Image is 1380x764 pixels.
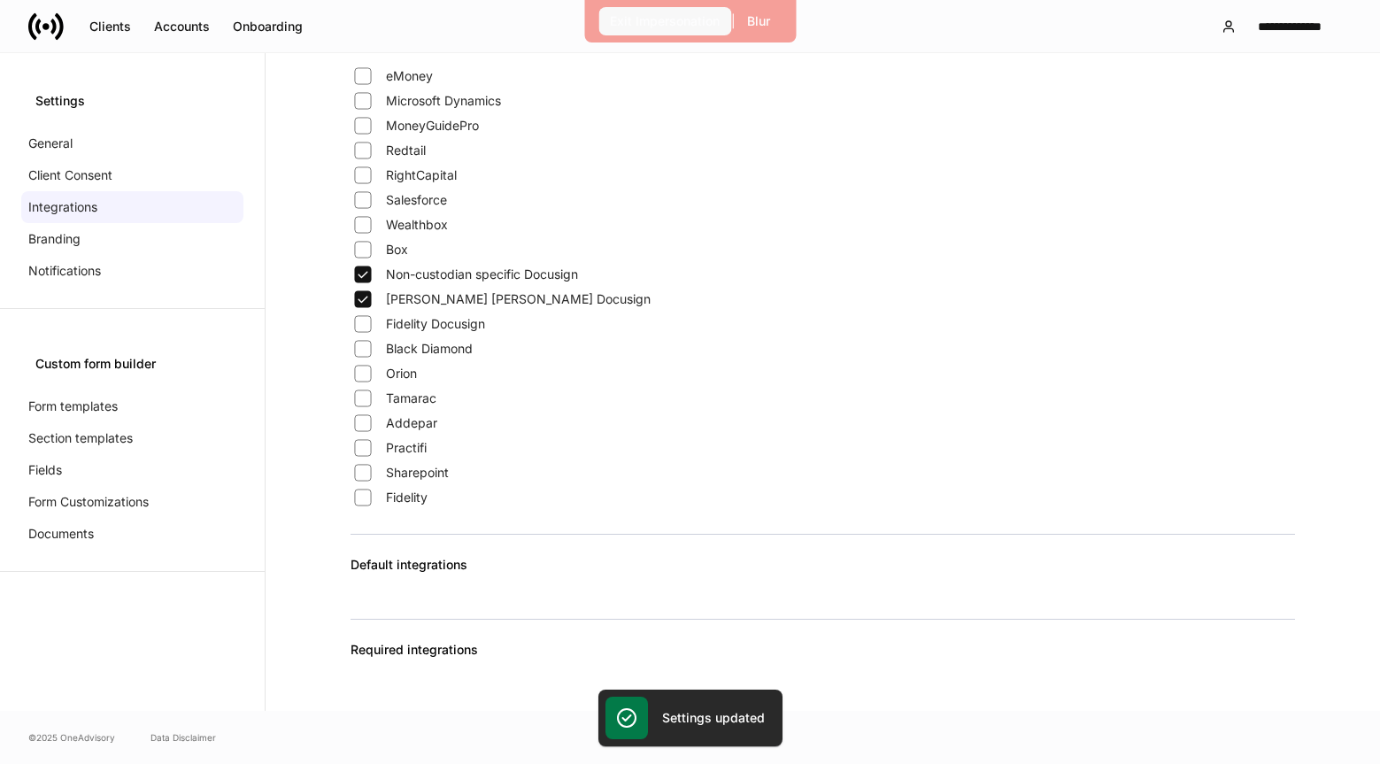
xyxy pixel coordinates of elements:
div: Exit Impersonation [610,12,720,30]
div: Default integrations [351,556,1295,595]
span: Salesforce [386,191,447,209]
p: Form Customizations [28,493,149,511]
span: Non-custodian specific Docusign [386,266,578,283]
p: Form templates [28,397,118,415]
span: © 2025 OneAdvisory [28,730,115,745]
a: Branding [21,223,243,255]
a: Form Customizations [21,486,243,518]
span: Fidelity [386,489,428,506]
p: Notifications [28,262,101,280]
p: Integrations [28,198,97,216]
span: [PERSON_NAME] [PERSON_NAME] Docusign [386,290,651,308]
span: Black Diamond [386,340,473,358]
span: Tamarac [386,390,436,407]
div: Required integrations [351,641,1295,680]
a: Data Disclaimer [150,730,216,745]
button: Onboarding [221,12,314,41]
p: General [28,135,73,152]
span: Box [386,241,408,259]
span: Orion [386,365,417,382]
p: Section templates [28,429,133,447]
span: Microsoft Dynamics [386,92,501,110]
button: Accounts [143,12,221,41]
div: Blur [747,12,770,30]
button: Clients [78,12,143,41]
div: Clients [89,18,131,35]
a: Fields [21,454,243,486]
a: Form templates [21,390,243,422]
button: Exit Impersonation [598,7,731,35]
a: Notifications [21,255,243,287]
span: Sharepoint [386,464,449,482]
span: Addepar [386,414,437,432]
a: Section templates [21,422,243,454]
a: Documents [21,518,243,550]
span: Fidelity Docusign [386,315,485,333]
span: Wealthbox [386,216,448,234]
h5: Settings updated [662,709,765,727]
p: Branding [28,230,81,248]
p: Documents [28,525,94,543]
div: Settings [35,92,229,110]
p: Client Consent [28,166,112,184]
div: Custom form builder [35,355,229,373]
span: Redtail [386,142,426,159]
span: Practifi [386,439,427,457]
span: RightCapital [386,166,457,184]
a: General [21,127,243,159]
span: eMoney [386,67,433,85]
a: Integrations [21,191,243,223]
button: Blur [736,7,782,35]
div: Onboarding [233,18,303,35]
div: Accounts [154,18,210,35]
p: Fields [28,461,62,479]
span: MoneyGuidePro [386,117,479,135]
a: Client Consent [21,159,243,191]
